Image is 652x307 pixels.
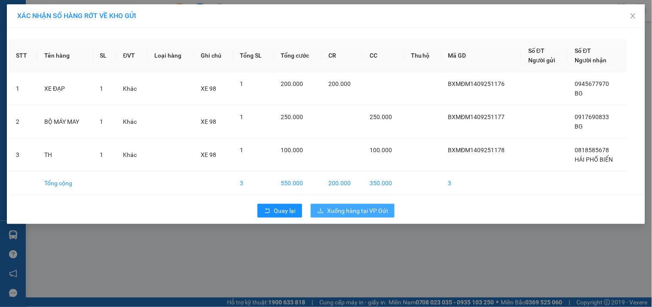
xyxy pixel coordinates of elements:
td: Khác [116,138,147,172]
th: ĐVT [116,39,147,72]
span: BG [575,123,583,130]
button: downloadXuống hàng tại VP Gửi [311,204,395,218]
span: Người nhận [575,57,607,64]
td: 3 [233,172,274,195]
span: 1 [240,80,244,87]
span: 1 [240,114,244,120]
th: CC [363,39,404,72]
span: BXMĐM1409251176 [448,80,505,87]
th: Mã GD [441,39,522,72]
span: 100.000 [370,147,392,153]
td: 3 [441,172,522,195]
span: 1 [100,151,103,158]
span: rollback [264,208,270,215]
span: 100.000 [281,147,303,153]
button: Close [621,4,645,28]
span: Người gửi [528,57,555,64]
td: Khác [116,72,147,105]
span: XE 98 [201,151,216,158]
td: 350.000 [363,172,404,195]
span: 1 [100,118,103,125]
span: XÁC NHẬN SỐ HÀNG RỚT VỀ KHO GỬI [17,12,136,20]
th: CR [322,39,363,72]
span: 0917690833 [575,114,609,120]
th: Tổng cước [274,39,322,72]
span: Số ĐT [528,47,545,54]
span: 200.000 [329,80,351,87]
span: BXMĐM1409251178 [448,147,505,153]
span: download [318,208,324,215]
th: Ghi chú [194,39,233,72]
span: XE 98 [201,118,216,125]
span: BXMĐM1409251177 [448,114,505,120]
th: Loại hàng [147,39,194,72]
span: HẢI PHỐ BIỂN [575,156,613,163]
span: 1 [240,147,244,153]
td: 550.000 [274,172,322,195]
td: TH [37,138,93,172]
span: BG [575,90,583,97]
span: Quay lại [274,206,295,215]
td: Khác [116,105,147,138]
td: 1 [9,72,37,105]
td: BỘ MÁY MAY [37,105,93,138]
th: Tên hàng [37,39,93,72]
th: Thu hộ [404,39,441,72]
span: Xuống hàng tại VP Gửi [327,206,388,215]
td: XE ĐẠP [37,72,93,105]
td: Tổng cộng [37,172,93,195]
td: 3 [9,138,37,172]
span: XE 98 [201,85,216,92]
span: 0818585678 [575,147,609,153]
th: SL [93,39,116,72]
td: 200.000 [322,172,363,195]
button: rollbackQuay lại [257,204,302,218]
span: 250.000 [281,114,303,120]
span: close [630,12,637,19]
span: 1 [100,85,103,92]
span: 250.000 [370,114,392,120]
span: 0945677970 [575,80,609,87]
td: 2 [9,105,37,138]
span: 200.000 [281,80,303,87]
th: STT [9,39,37,72]
th: Tổng SL [233,39,274,72]
span: Số ĐT [575,47,591,54]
